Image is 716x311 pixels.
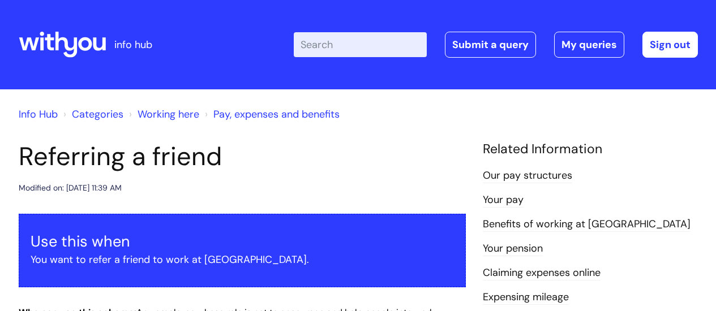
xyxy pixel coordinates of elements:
li: Pay, expenses and benefits [202,105,340,123]
a: Sign out [642,32,698,58]
a: Working here [138,107,199,121]
a: Submit a query [445,32,536,58]
a: Pay, expenses and benefits [213,107,340,121]
a: Your pay [483,193,524,208]
a: Our pay structures [483,169,572,183]
a: Info Hub [19,107,58,121]
h1: Referring a friend [19,141,466,172]
a: Benefits of working at [GEOGRAPHIC_DATA] [483,217,691,232]
h3: Use this when [31,232,454,250]
p: You want to refer a friend to work at [GEOGRAPHIC_DATA]. [31,250,454,269]
li: Solution home [61,105,123,123]
a: Claiming expenses online [483,266,601,280]
a: Your pension [483,241,543,256]
h4: Related Information [483,141,698,157]
a: Categories [72,107,123,121]
a: Expensing mileage [483,290,569,305]
div: Modified on: [DATE] 11:39 AM [19,181,122,195]
a: My queries [554,32,624,58]
li: Working here [126,105,199,123]
input: Search [294,32,427,57]
p: info hub [114,36,152,54]
div: | - [294,32,698,58]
